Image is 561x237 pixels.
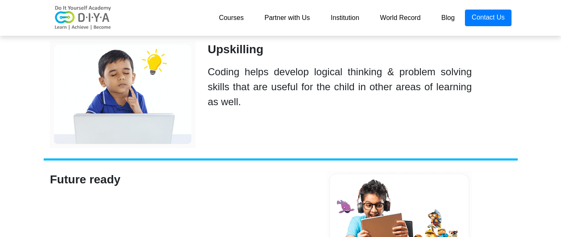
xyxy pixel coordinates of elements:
[208,41,472,58] div: Upskilling
[208,64,472,109] div: Coding helps develop logical thinking & problem solving skills that are useful for the child in o...
[50,5,116,30] img: logo-v2.png
[370,10,431,26] a: World Record
[50,171,314,188] div: Future ready
[50,41,195,148] img: slide-7-img-1.png
[320,10,369,26] a: Institution
[465,10,511,26] a: Contact Us
[254,10,320,26] a: Partner with Us
[208,10,254,26] a: Courses
[431,10,465,26] a: Blog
